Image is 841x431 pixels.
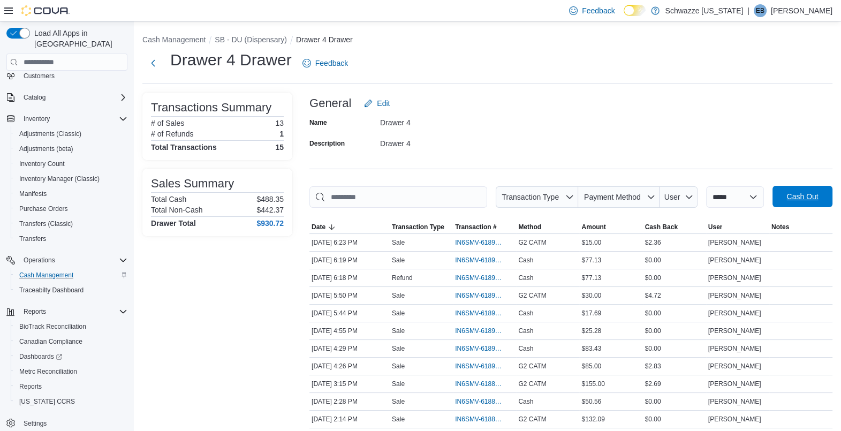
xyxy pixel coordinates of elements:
span: [US_STATE] CCRS [19,397,75,406]
div: $2.69 [643,377,706,390]
span: IN6SMV-6189912 [455,256,503,264]
button: Traceabilty Dashboard [11,283,132,298]
span: $85.00 [581,362,601,370]
p: Sale [392,309,405,317]
span: Cash [518,327,533,335]
div: $0.00 [643,254,706,267]
span: [PERSON_NAME] [708,309,761,317]
button: Transaction # [453,221,516,233]
span: User [664,193,680,201]
span: Catalog [19,91,127,104]
span: Cash Management [15,269,127,282]
button: Purchase Orders [11,201,132,216]
span: Adjustments (beta) [15,142,127,155]
span: Washington CCRS [15,395,127,408]
span: Inventory Count [19,160,65,168]
span: Feedback [582,5,615,16]
div: [DATE] 5:44 PM [309,307,390,320]
span: IN6SMV-6189906 [455,274,503,282]
span: [PERSON_NAME] [708,291,761,300]
p: Sale [392,362,405,370]
h3: Sales Summary [151,177,234,190]
button: Cash Management [11,268,132,283]
button: Reports [11,379,132,394]
h6: Total Cash [151,195,186,203]
h4: Drawer Total [151,219,196,228]
span: Transfers (Classic) [19,220,73,228]
div: Drawer 4 [380,114,524,127]
a: Metrc Reconciliation [15,365,81,378]
span: Cash [518,344,533,353]
div: [DATE] 3:15 PM [309,377,390,390]
a: Dashboards [11,349,132,364]
button: User [706,221,769,233]
button: IN6SMV-6188870 [455,377,514,390]
p: [PERSON_NAME] [771,4,832,17]
span: Catalog [24,93,46,102]
div: $2.83 [643,360,706,373]
span: $25.28 [581,327,601,335]
span: Cash Out [786,191,818,202]
span: $77.13 [581,256,601,264]
button: Cash Out [772,186,832,207]
button: Catalog [2,90,132,105]
a: Settings [19,417,51,430]
h6: # of Refunds [151,130,193,138]
span: [PERSON_NAME] [708,415,761,424]
span: Inventory [19,112,127,125]
span: Cash Back [645,223,678,231]
span: $15.00 [581,238,601,247]
span: Inventory Manager (Classic) [15,172,127,185]
span: Manifests [19,190,47,198]
button: Cash Management [142,35,206,44]
button: Reports [2,304,132,319]
a: Manifests [15,187,51,200]
p: Sale [392,327,405,335]
div: [DATE] 4:55 PM [309,324,390,337]
p: Sale [392,415,405,424]
span: IN6SMV-6189748 [455,291,503,300]
a: Traceabilty Dashboard [15,284,88,297]
span: Customers [24,72,55,80]
button: IN6SMV-6188519 [455,413,514,426]
button: Payment Method [578,186,660,208]
span: [PERSON_NAME] [708,274,761,282]
p: $488.35 [256,195,284,203]
p: Refund [392,274,413,282]
span: Adjustments (Classic) [15,127,127,140]
span: Cash Management [19,271,73,279]
button: Customers [2,68,132,84]
p: 1 [279,130,284,138]
span: Reports [15,380,127,393]
a: [US_STATE] CCRS [15,395,79,408]
button: [US_STATE] CCRS [11,394,132,409]
span: EB [756,4,764,17]
button: Manifests [11,186,132,201]
a: Transfers (Classic) [15,217,77,230]
span: Adjustments (Classic) [19,130,81,138]
span: Operations [24,256,55,264]
button: Transfers (Classic) [11,216,132,231]
span: Settings [19,417,127,430]
div: [DATE] 5:50 PM [309,289,390,302]
button: IN6SMV-6189469 [455,324,514,337]
span: [PERSON_NAME] [708,397,761,406]
button: Inventory Count [11,156,132,171]
div: [DATE] 2:14 PM [309,413,390,426]
button: IN6SMV-6189725 [455,307,514,320]
span: Dark Mode [624,16,624,17]
span: Reports [19,305,127,318]
span: Cash [518,274,533,282]
div: $4.72 [643,289,706,302]
span: User [708,223,723,231]
button: Drawer 4 Drawer [296,35,353,44]
button: IN6SMV-6188607 [455,395,514,408]
span: Purchase Orders [19,205,68,213]
div: $0.00 [643,413,706,426]
label: Description [309,139,345,148]
button: Catalog [19,91,50,104]
a: Dashboards [15,350,66,363]
button: Metrc Reconciliation [11,364,132,379]
span: Manifests [15,187,127,200]
label: Name [309,118,327,127]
